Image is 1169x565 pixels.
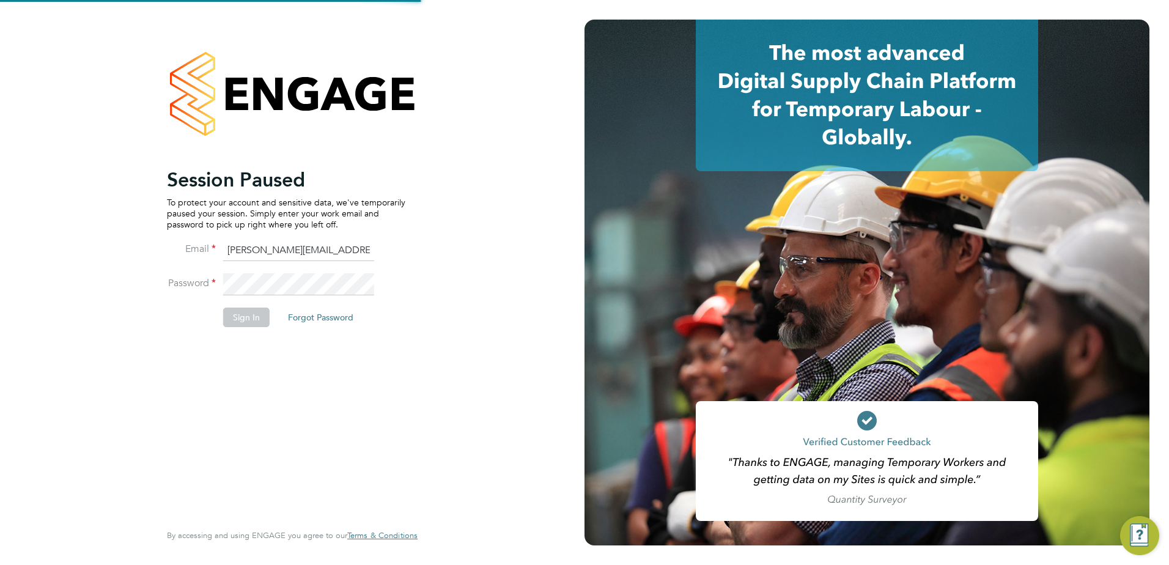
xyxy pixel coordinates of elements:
[1120,516,1159,555] button: Engage Resource Center
[167,277,216,290] label: Password
[167,243,216,256] label: Email
[278,308,363,327] button: Forgot Password
[167,530,418,541] span: By accessing and using ENGAGE you agree to our
[347,531,418,541] a: Terms & Conditions
[167,168,405,192] h2: Session Paused
[167,197,405,231] p: To protect your account and sensitive data, we've temporarily paused your session. Simply enter y...
[347,530,418,541] span: Terms & Conditions
[223,308,270,327] button: Sign In
[223,240,374,262] input: Enter your work email...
